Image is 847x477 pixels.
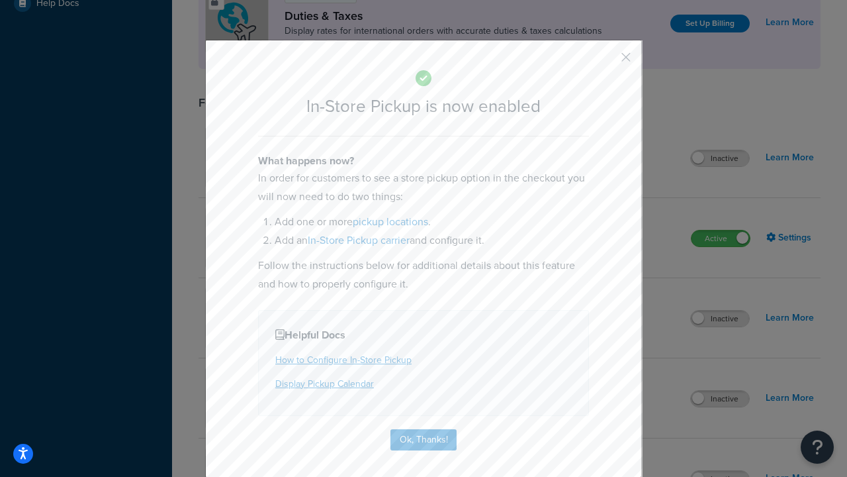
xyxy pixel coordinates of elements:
li: Add one or more . [275,213,589,231]
p: Follow the instructions below for additional details about this feature and how to properly confi... [258,256,589,293]
h4: Helpful Docs [275,327,572,343]
h2: In-Store Pickup is now enabled [258,97,589,116]
p: In order for customers to see a store pickup option in the checkout you will now need to do two t... [258,169,589,206]
a: How to Configure In-Store Pickup [275,353,412,367]
a: pickup locations [353,214,428,229]
a: Display Pickup Calendar [275,377,374,391]
h4: What happens now? [258,153,589,169]
li: Add an and configure it. [275,231,589,250]
button: Ok, Thanks! [390,429,457,450]
a: In-Store Pickup carrier [308,233,410,248]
